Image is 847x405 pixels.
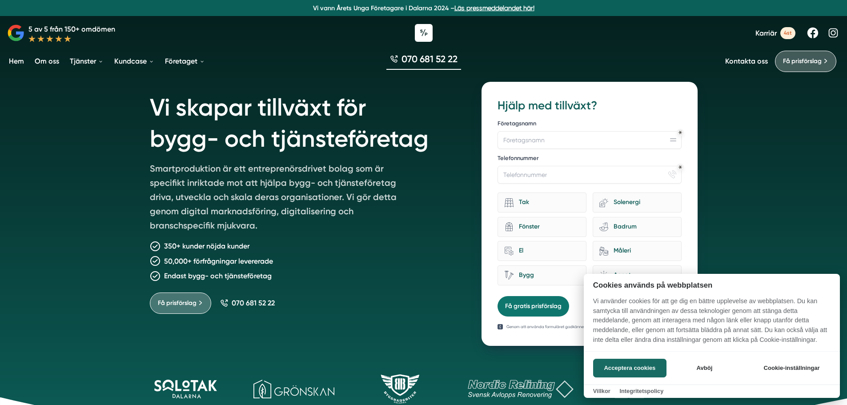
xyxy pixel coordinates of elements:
p: Vi använder cookies för att ge dig en bättre upplevelse av webbplatsen. Du kan samtycka till anvä... [584,297,840,351]
a: Integritetspolicy [619,388,663,394]
button: Avböj [669,359,740,377]
h2: Cookies används på webbplatsen [584,281,840,289]
button: Cookie-inställningar [753,359,831,377]
a: Villkor [593,388,610,394]
button: Acceptera cookies [593,359,666,377]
